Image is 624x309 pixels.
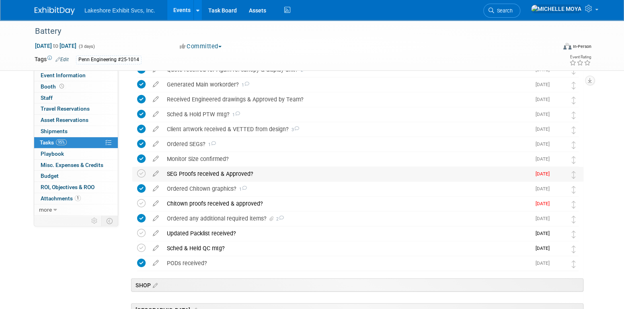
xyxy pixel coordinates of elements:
[149,81,163,88] a: edit
[41,117,88,123] span: Asset Reservations
[536,171,554,177] span: [DATE]
[32,24,544,39] div: Battery
[163,241,531,255] div: Sched & Held QC mtg?
[163,137,531,151] div: Ordered SEGs?
[34,148,118,159] a: Playbook
[554,184,564,195] img: MICHELLE MOYA
[573,43,591,49] div: In-Person
[554,125,564,135] img: MICHELLE MOYA
[509,42,591,54] div: Event Format
[41,173,59,179] span: Budget
[41,95,53,101] span: Staff
[75,195,81,201] span: 1
[149,245,163,252] a: edit
[34,126,118,137] a: Shipments
[163,197,531,210] div: Chitown proofs received & approved?
[536,82,554,87] span: [DATE]
[569,55,591,59] div: Event Rating
[275,216,284,222] span: 2
[239,82,249,88] span: 1
[572,245,576,253] i: Move task
[149,230,163,237] a: edit
[35,55,69,64] td: Tags
[41,105,90,112] span: Travel Reservations
[34,70,118,81] a: Event Information
[572,82,576,89] i: Move task
[88,216,102,226] td: Personalize Event Tab Strip
[163,227,531,240] div: Updated Packlist received?
[572,156,576,164] i: Move task
[41,162,103,168] span: Misc. Expenses & Credits
[572,260,576,268] i: Move task
[34,93,118,103] a: Staff
[41,195,81,202] span: Attachments
[149,185,163,192] a: edit
[34,171,118,181] a: Budget
[554,140,564,150] img: MICHELLE MOYA
[163,93,531,106] div: Received Engineered drawings & Approved by Team?
[554,95,564,105] img: MICHELLE MOYA
[41,128,68,134] span: Shipments
[572,201,576,208] i: Move task
[572,216,576,223] i: Move task
[554,259,564,269] img: MICHELLE MOYA
[41,184,94,190] span: ROI, Objectives & ROO
[572,231,576,238] i: Move task
[149,96,163,103] a: edit
[536,245,554,251] span: [DATE]
[163,107,531,121] div: Sched & Hold PTW mtg?
[572,97,576,104] i: Move task
[536,231,554,236] span: [DATE]
[494,8,513,14] span: Search
[554,199,564,210] img: MICHELLE MOYA
[34,137,118,148] a: Tasks95%
[536,186,554,192] span: [DATE]
[177,42,225,51] button: Committed
[554,214,564,225] img: MICHELLE MOYA
[205,142,216,147] span: 1
[149,215,163,222] a: edit
[40,139,67,146] span: Tasks
[554,154,564,165] img: MICHELLE MOYA
[163,167,531,181] div: SEG Proofs received & Approved?
[289,127,299,132] span: 3
[34,182,118,193] a: ROI, Objectives & ROO
[230,112,240,117] span: 1
[536,156,554,162] span: [DATE]
[34,204,118,215] a: more
[531,4,582,13] img: MICHELLE MOYA
[236,187,247,192] span: 1
[41,83,66,90] span: Booth
[58,83,66,89] span: Booth not reserved yet
[554,80,564,91] img: MICHELLE MOYA
[483,4,520,18] a: Search
[163,256,531,270] div: PODs received?
[151,281,158,289] a: Edit sections
[56,139,67,145] span: 95%
[149,155,163,163] a: edit
[102,216,118,226] td: Toggle Event Tabs
[149,126,163,133] a: edit
[149,140,163,148] a: edit
[572,126,576,134] i: Move task
[39,206,52,213] span: more
[149,260,163,267] a: edit
[34,81,118,92] a: Booth
[34,103,118,114] a: Travel Reservations
[78,44,95,49] span: (3 days)
[149,170,163,177] a: edit
[149,111,163,118] a: edit
[76,56,142,64] div: Penn Engineering #25-1014
[536,201,554,206] span: [DATE]
[563,43,571,49] img: Format-Inperson.png
[149,200,163,207] a: edit
[55,57,69,62] a: Edit
[41,72,86,78] span: Event Information
[536,111,554,117] span: [DATE]
[35,42,77,49] span: [DATE] [DATE]
[536,141,554,147] span: [DATE]
[554,244,564,254] img: MICHELLE MOYA
[554,169,564,180] img: MICHELLE MOYA
[163,182,531,196] div: Ordered Chitown graphics?
[35,7,75,15] img: ExhibitDay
